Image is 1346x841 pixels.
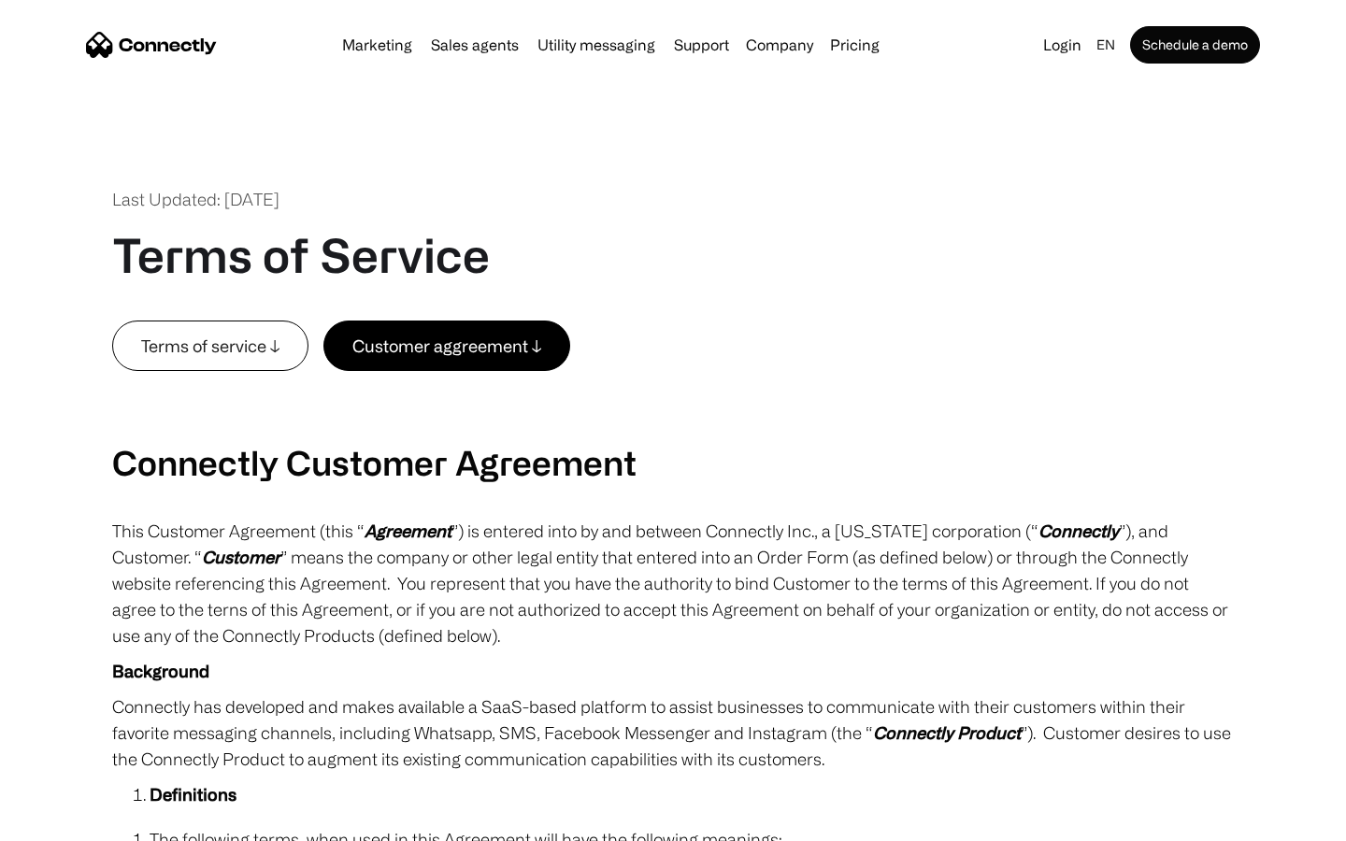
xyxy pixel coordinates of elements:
[873,723,1021,742] em: Connectly Product
[823,37,887,52] a: Pricing
[112,371,1234,397] p: ‍
[141,333,279,359] div: Terms of service ↓
[746,32,813,58] div: Company
[112,227,490,283] h1: Terms of Service
[1038,521,1119,540] em: Connectly
[37,808,112,834] ul: Language list
[335,37,420,52] a: Marketing
[112,693,1234,772] p: Connectly has developed and makes available a SaaS-based platform to assist businesses to communi...
[112,662,209,680] strong: Background
[423,37,526,52] a: Sales agents
[112,187,279,212] div: Last Updated: [DATE]
[1036,32,1089,58] a: Login
[112,518,1234,649] p: This Customer Agreement (this “ ”) is entered into by and between Connectly Inc., a [US_STATE] co...
[530,37,663,52] a: Utility messaging
[112,406,1234,433] p: ‍
[150,785,236,804] strong: Definitions
[352,333,541,359] div: Customer aggreement ↓
[202,548,280,566] em: Customer
[666,37,737,52] a: Support
[19,806,112,834] aside: Language selected: English
[1130,26,1260,64] a: Schedule a demo
[365,521,451,540] em: Agreement
[1096,32,1115,58] div: en
[112,442,1234,482] h2: Connectly Customer Agreement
